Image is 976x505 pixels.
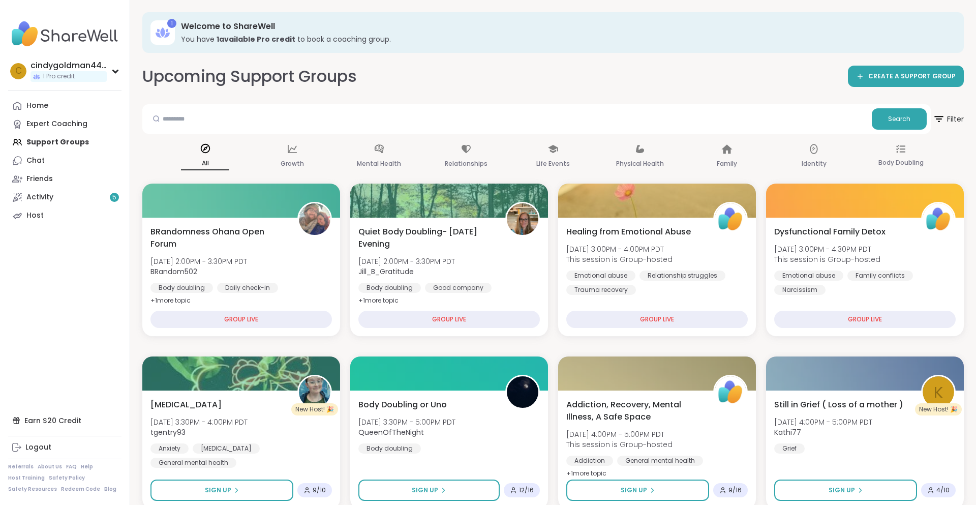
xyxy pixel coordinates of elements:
[181,21,950,32] h3: Welcome to ShareWell
[936,486,950,494] span: 4 / 10
[81,463,93,470] a: Help
[150,480,293,501] button: Sign Up
[8,486,57,493] a: Safety Resources
[150,399,222,411] span: [MEDICAL_DATA]
[281,158,304,170] p: Growth
[26,101,48,111] div: Home
[26,156,45,166] div: Chat
[847,271,913,281] div: Family conflicts
[566,399,702,423] span: Addiction, Recovery, Mental Illness, A Safe Space
[104,486,116,493] a: Blog
[566,429,673,439] span: [DATE] 4:00PM - 5:00PM PDT
[774,271,843,281] div: Emotional abuse
[717,158,737,170] p: Family
[715,376,746,408] img: ShareWell
[150,256,247,266] span: [DATE] 2:00PM - 3:30PM PDT
[566,285,636,295] div: Trauma recovery
[142,65,357,88] h2: Upcoming Support Groups
[358,443,421,454] div: Body doubling
[66,463,77,470] a: FAQ
[412,486,438,495] span: Sign Up
[299,203,330,235] img: BRandom502
[933,104,964,134] button: Filter
[8,115,121,133] a: Expert Coaching
[774,417,872,427] span: [DATE] 4:00PM - 5:00PM PDT
[49,474,85,482] a: Safety Policy
[358,427,424,437] b: QueenOfTheNight
[536,158,570,170] p: Life Events
[8,411,121,430] div: Earn $20 Credit
[181,34,950,44] h3: You have to book a coaching group.
[15,65,22,78] span: c
[358,417,455,427] span: [DATE] 3:30PM - 5:00PM PDT
[616,158,664,170] p: Physical Health
[829,486,855,495] span: Sign Up
[25,442,51,453] div: Logout
[774,480,917,501] button: Sign Up
[621,486,647,495] span: Sign Up
[150,226,286,250] span: BRandomness Ohana Open Forum
[358,283,421,293] div: Body doubling
[8,170,121,188] a: Friends
[150,283,213,293] div: Body doubling
[519,486,534,494] span: 12 / 16
[566,254,673,264] span: This session is Group-hosted
[8,206,121,225] a: Host
[8,474,45,482] a: Host Training
[774,443,805,454] div: Grief
[617,456,703,466] div: General mental health
[923,203,954,235] img: ShareWell
[774,311,956,328] div: GROUP LIVE
[150,417,248,427] span: [DATE] 3:30PM - 4:00PM PDT
[26,211,44,221] div: Host
[774,244,880,254] span: [DATE] 3:00PM - 4:30PM PDT
[193,443,260,454] div: [MEDICAL_DATA]
[217,34,295,44] b: 1 available Pro credit
[425,283,492,293] div: Good company
[566,271,635,281] div: Emotional abuse
[728,486,742,494] span: 9 / 16
[802,158,827,170] p: Identity
[8,16,121,52] img: ShareWell Nav Logo
[299,376,330,408] img: tgentry93
[61,486,100,493] a: Redeem Code
[150,311,332,328] div: GROUP LIVE
[8,438,121,457] a: Logout
[888,114,910,124] span: Search
[774,226,886,238] span: Dysfunctional Family Detox
[167,19,176,28] div: 1
[217,283,278,293] div: Daily check-in
[150,266,197,277] b: BRandom502
[507,376,538,408] img: QueenOfTheNight
[181,157,229,170] p: All
[26,192,53,202] div: Activity
[150,458,236,468] div: General mental health
[8,463,34,470] a: Referrals
[774,399,903,411] span: Still in Grief ( Loss of a mother )
[507,203,538,235] img: Jill_B_Gratitude
[934,380,943,404] span: K
[445,158,487,170] p: Relationships
[358,256,455,266] span: [DATE] 2:00PM - 3:30PM PDT
[358,266,414,277] b: Jill_B_Gratitude
[358,311,540,328] div: GROUP LIVE
[566,480,709,501] button: Sign Up
[566,244,673,254] span: [DATE] 3:00PM - 4:00PM PDT
[8,97,121,115] a: Home
[566,226,691,238] span: Healing from Emotional Abuse
[358,399,447,411] span: Body Doubling or Uno
[313,486,326,494] span: 9 / 10
[774,254,880,264] span: This session is Group-hosted
[8,188,121,206] a: Activity5
[933,107,964,131] span: Filter
[566,311,748,328] div: GROUP LIVE
[38,463,62,470] a: About Us
[639,271,725,281] div: Relationship struggles
[26,119,87,129] div: Expert Coaching
[715,203,746,235] img: ShareWell
[112,193,116,202] span: 5
[26,174,53,184] div: Friends
[205,486,231,495] span: Sign Up
[774,285,826,295] div: Narcissism
[566,439,673,450] span: This session is Group-hosted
